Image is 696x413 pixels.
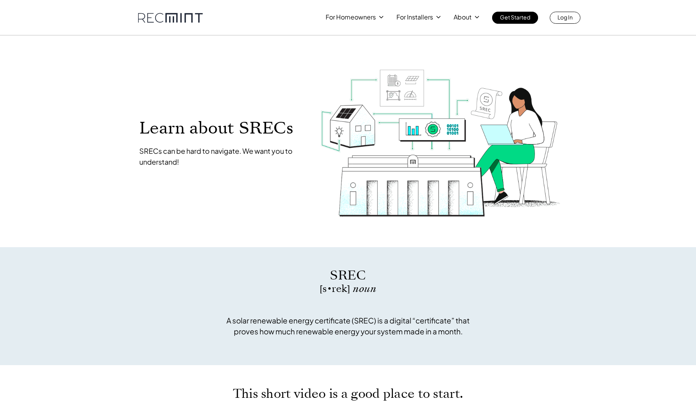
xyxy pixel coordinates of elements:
p: For Installers [396,12,433,23]
p: SREC [222,267,475,284]
p: A solar renewable energy certificate (SREC) is a digital “certificate” that proves how much renew... [222,315,475,337]
a: Get Started [492,12,538,24]
span: noun [353,282,376,295]
p: Get Started [500,12,530,23]
p: Learn about SRECs [139,119,305,137]
p: About [454,12,472,23]
p: [s • rek] [222,284,475,293]
p: For Homeowners [326,12,376,23]
p: This short video is a good place to start. [202,388,494,399]
p: SRECs can be hard to navigate. We want you to understand! [139,146,305,167]
a: Log In [550,12,580,24]
p: Log In [558,12,573,23]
